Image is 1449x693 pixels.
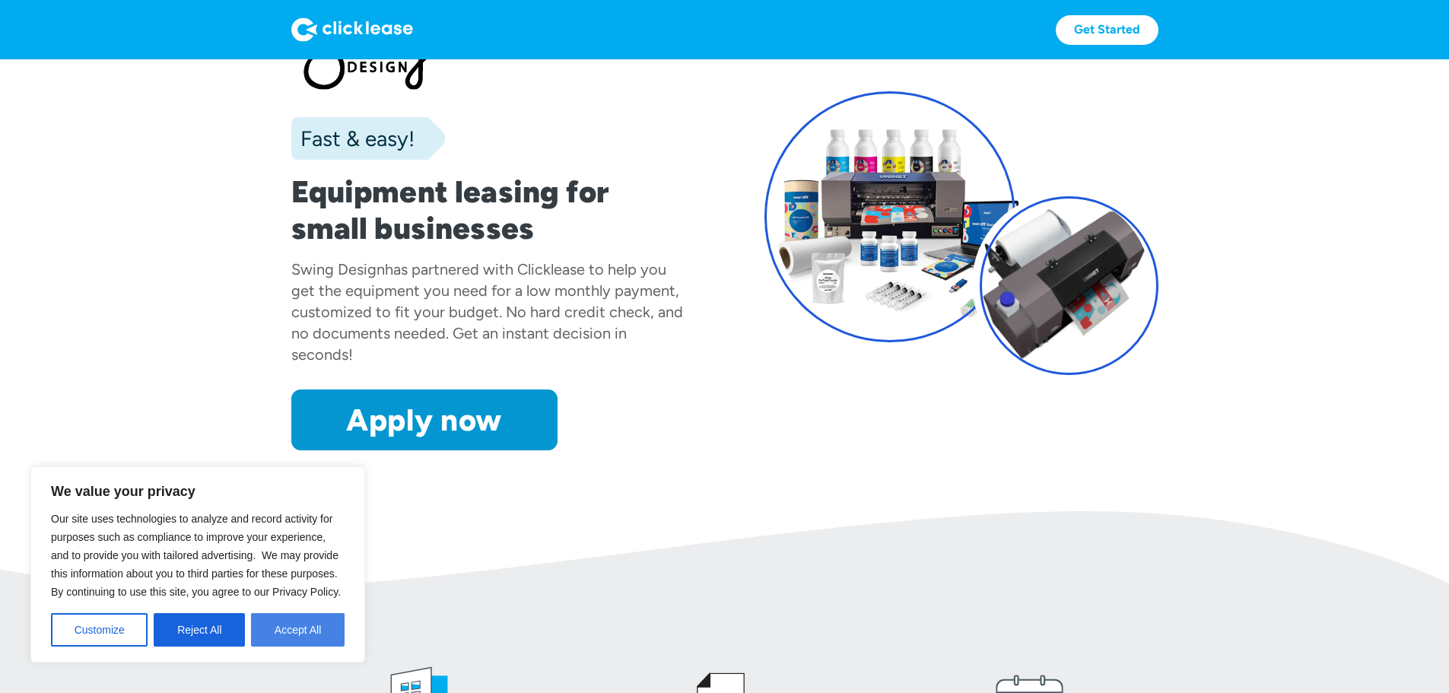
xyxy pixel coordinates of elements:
[291,173,685,246] h1: Equipment leasing for small businesses
[51,513,341,598] span: Our site uses technologies to analyze and record activity for purposes such as compliance to impr...
[251,613,345,647] button: Accept All
[291,17,413,42] img: Logo
[291,260,683,364] div: has partnered with Clicklease to help you get the equipment you need for a low monthly payment, c...
[291,389,558,450] a: Apply now
[291,123,415,154] div: Fast & easy!
[51,613,148,647] button: Customize
[154,613,245,647] button: Reject All
[30,466,365,663] div: We value your privacy
[51,482,345,501] p: We value your privacy
[1056,15,1158,45] a: Get Started
[291,260,385,278] div: Swing Design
